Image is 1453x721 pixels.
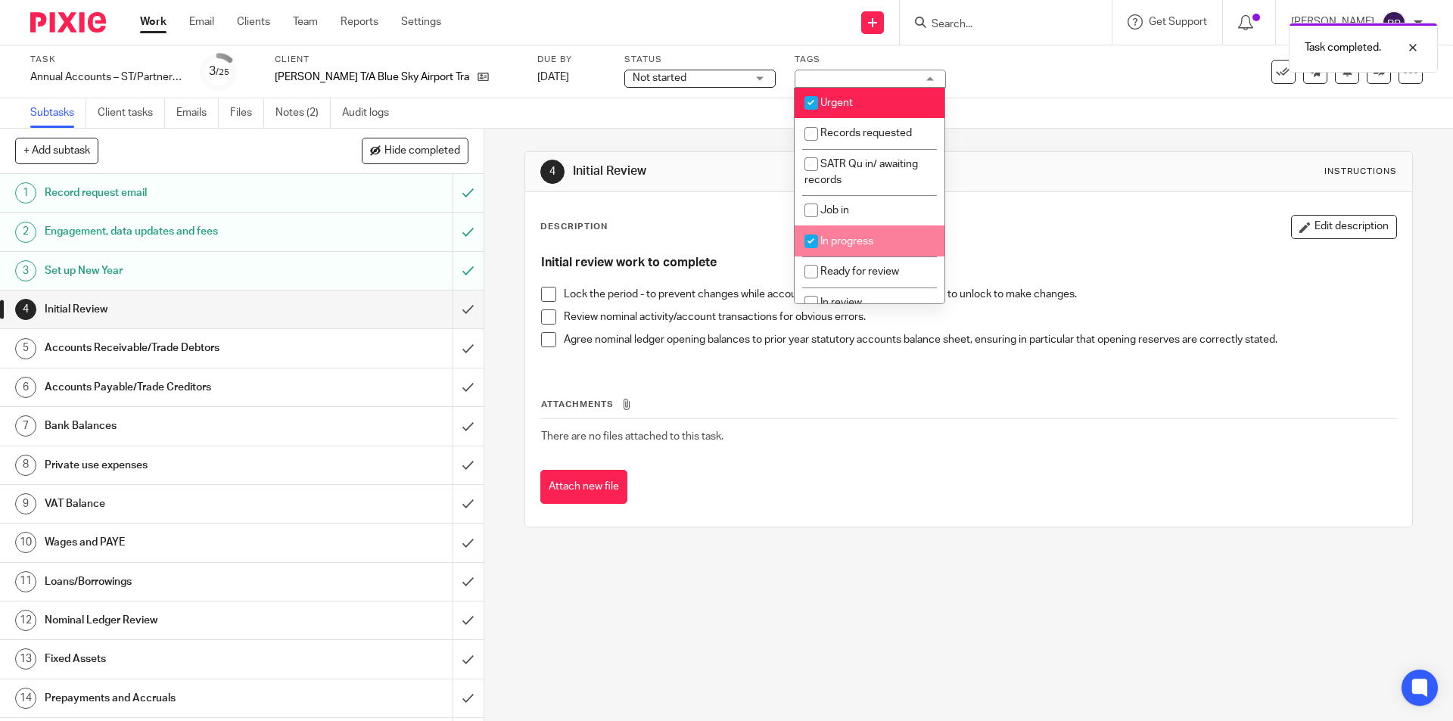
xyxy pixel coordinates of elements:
h1: Initial Review [573,163,1001,179]
div: Annual Accounts – ST/Partnership - Software [30,70,182,85]
a: Emails [176,98,219,128]
h1: Initial Review [45,298,306,321]
h1: Bank Balances [45,415,306,437]
a: Clients [237,14,270,30]
div: 3 [15,260,36,281]
span: Job in [820,205,849,216]
a: Notes (2) [275,98,331,128]
h1: VAT Balance [45,493,306,515]
div: 7 [15,415,36,437]
div: 4 [15,299,36,320]
img: svg%3E [1382,11,1406,35]
h1: Set up New Year [45,259,306,282]
h1: Accounts Receivable/Trade Debtors [45,337,306,359]
p: Task completed. [1305,40,1381,55]
span: In review [820,297,862,308]
p: Description [540,221,608,233]
small: /25 [216,68,229,76]
div: 8 [15,455,36,476]
p: Lock the period - to prevent changes while accounts are prepared, you may need to unlock to make ... [564,287,1395,302]
button: Attach new file [540,470,627,504]
span: SATR Qu in/ awaiting records [804,159,918,185]
h1: Loans/Borrowings [45,570,306,593]
span: Records requested [820,128,912,138]
div: 2 [15,222,36,243]
span: In progress [820,236,873,247]
h1: Wages and PAYE [45,531,306,554]
div: 10 [15,532,36,553]
a: Email [189,14,214,30]
a: Subtasks [30,98,86,128]
span: Hide completed [384,145,460,157]
a: Files [230,98,264,128]
h1: Nominal Ledger Review [45,609,306,632]
div: 9 [15,493,36,514]
button: Edit description [1291,215,1397,239]
span: Ready for review [820,266,899,277]
div: 12 [15,610,36,631]
div: 6 [15,377,36,398]
label: Status [624,54,776,66]
h1: Accounts Payable/Trade Creditors [45,376,306,399]
span: Urgent [820,98,853,108]
div: 13 [15,648,36,670]
div: Instructions [1324,166,1397,178]
label: Task [30,54,182,66]
a: Client tasks [98,98,165,128]
p: Agree nominal ledger opening balances to prior year statutory accounts balance sheet, ensuring in... [564,332,1395,347]
a: Work [140,14,166,30]
a: Audit logs [342,98,400,128]
span: There are no files attached to this task. [541,431,723,442]
a: Reports [341,14,378,30]
strong: Initial review work to complete [541,256,717,269]
a: Settings [401,14,441,30]
p: Review nominal activity/account transactions for obvious errors. [564,309,1395,325]
div: 11 [15,571,36,592]
span: [DATE] [537,72,569,82]
h1: Engagement, data updates and fees [45,220,306,243]
button: + Add subtask [15,138,98,163]
h1: Private use expenses [45,454,306,477]
label: Due by [537,54,605,66]
div: 4 [540,160,565,184]
button: Hide completed [362,138,468,163]
span: Not started [633,73,686,83]
h1: Record request email [45,182,306,204]
h1: Fixed Assets [45,648,306,670]
a: Team [293,14,318,30]
div: 14 [15,688,36,709]
h1: Prepayments and Accruals [45,687,306,710]
div: 5 [15,338,36,359]
div: 1 [15,182,36,204]
span: Attachments [541,400,614,409]
img: Pixie [30,12,106,33]
p: [PERSON_NAME] T/A Blue Sky Airport Transfers [275,70,470,85]
label: Client [275,54,518,66]
div: 3 [209,63,229,80]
